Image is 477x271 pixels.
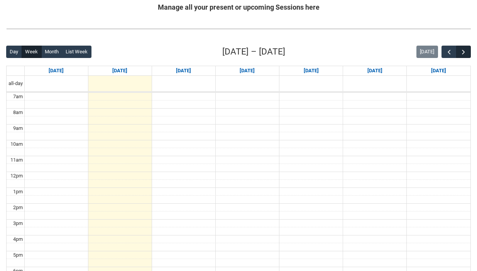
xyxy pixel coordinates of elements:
[302,66,320,75] a: Go to September 11, 2025
[238,66,256,75] a: Go to September 10, 2025
[366,66,384,75] a: Go to September 12, 2025
[47,66,65,75] a: Go to September 7, 2025
[456,46,471,58] button: Next Week
[12,124,24,132] div: 9am
[174,66,193,75] a: Go to September 9, 2025
[9,140,24,148] div: 10am
[430,66,448,75] a: Go to September 13, 2025
[9,156,24,164] div: 11am
[12,109,24,116] div: 8am
[12,93,24,101] div: 7am
[12,220,24,227] div: 3pm
[41,46,63,58] button: Month
[441,46,456,58] button: Previous Week
[111,66,129,75] a: Go to September 8, 2025
[6,2,471,12] h2: Manage all your present or upcoming Sessions here
[7,80,24,87] span: all-day
[12,251,24,259] div: 5pm
[6,46,22,58] button: Day
[62,46,91,58] button: List Week
[9,172,24,180] div: 12pm
[6,25,471,33] img: REDU_GREY_LINE
[416,46,438,58] button: [DATE]
[222,45,285,58] h2: [DATE] – [DATE]
[12,204,24,211] div: 2pm
[22,46,42,58] button: Week
[12,188,24,196] div: 1pm
[12,235,24,243] div: 4pm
